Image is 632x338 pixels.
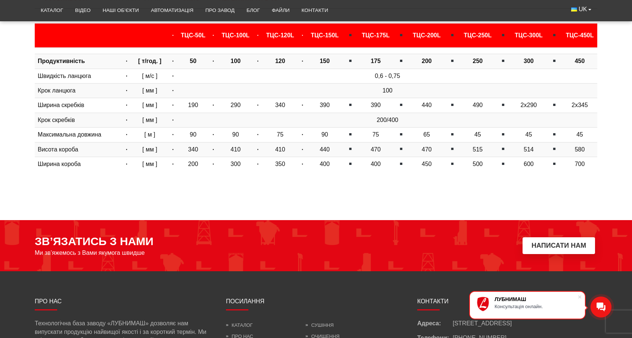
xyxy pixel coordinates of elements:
strong: · [213,102,214,108]
strong: · [172,117,174,123]
img: ▪ [551,58,557,64]
a: Автоматизація [145,2,199,19]
span: ЗВ’ЯЗАТИСЬ З НАМИ [35,235,154,248]
img: ▪ [347,146,353,152]
strong: · [301,161,303,167]
td: [ мм ] [131,113,168,127]
strong: · [213,146,214,153]
button: UK [565,2,597,16]
strong: · [257,32,258,38]
strong: · [301,58,303,64]
strong: · [213,58,214,64]
td: 200 [178,157,209,172]
img: ▪ [551,131,557,137]
strong: · [172,58,174,64]
strong: · [172,102,174,108]
b: 300 [524,58,534,64]
img: ▪ [398,102,404,108]
td: 340 [263,98,298,113]
td: 400 [307,157,342,172]
a: Відео [69,2,97,19]
b: TЦС-250L [464,32,492,38]
img: ▪ [347,102,353,108]
strong: · [257,146,258,153]
strong: · [172,161,174,167]
img: ▪ [347,161,353,167]
td: Максимальна довжина [35,128,122,142]
strong: · [257,131,258,138]
td: 65 [409,128,444,142]
b: TЦС-175L [362,32,390,38]
td: 290 [218,98,253,113]
strong: · [126,73,127,79]
td: 450 [409,157,444,172]
span: Про нас [35,298,62,304]
span: Посилання [226,298,264,304]
img: ▪ [449,161,455,167]
b: 200 [422,58,432,64]
strong: · [172,32,174,38]
img: ▪ [500,32,506,38]
td: 340 [178,142,209,157]
strong: · [301,32,303,38]
b: 450 [575,58,585,64]
strong: · [213,131,214,138]
td: 90 [178,128,209,142]
img: ▪ [398,161,404,167]
td: 500 [460,157,495,172]
td: 410 [263,142,298,157]
td: [ мм ] [131,84,168,98]
strong: · [126,87,127,94]
b: TЦС-100L [221,32,250,38]
a: Контакти [295,2,334,19]
b: TЦС-120L [266,32,294,38]
b: 175 [371,58,381,64]
strong: · [126,131,127,138]
td: Швидкість ланцюга [35,69,122,83]
b: TЦС-300L [515,32,543,38]
a: Сушіння [306,322,334,328]
td: 515 [460,142,495,157]
a: Файли [266,2,296,19]
span: [STREET_ADDRESS] [453,319,512,328]
b: TЦС-450L [566,32,594,38]
td: 2x345 [562,98,597,113]
img: ▪ [500,146,506,152]
td: Висота короба [35,142,122,157]
strong: · [213,161,214,167]
img: ▪ [500,161,506,167]
td: 0,6 - 0,75 [178,69,597,83]
td: [ мм ] [131,157,168,172]
img: ▪ [398,146,404,152]
img: ▪ [551,102,557,108]
td: 45 [460,128,495,142]
img: ▪ [347,58,353,64]
td: Крок скребків [35,113,122,127]
td: 75 [263,128,298,142]
b: 120 [275,58,285,64]
td: 350 [263,157,298,172]
img: ▪ [398,32,404,38]
td: [ м ] [131,128,168,142]
td: 100 [178,84,597,98]
strong: · [257,58,258,64]
td: 90 [307,128,342,142]
td: 440 [409,98,444,113]
td: 390 [307,98,342,113]
img: ▪ [449,32,455,38]
td: [ мм ] [131,142,168,157]
strong: · [172,146,174,153]
strong: · [301,102,303,108]
img: ▪ [449,146,455,152]
img: ▪ [500,102,506,108]
td: 700 [562,157,597,172]
td: 390 [358,98,393,113]
td: 2x290 [511,98,546,113]
span: Контакти [417,298,449,304]
b: TЦС-50L [181,32,205,38]
td: 580 [562,142,597,157]
td: 300 [218,157,253,172]
b: 50 [190,58,196,64]
span: UK [579,5,587,13]
strong: · [126,161,127,167]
